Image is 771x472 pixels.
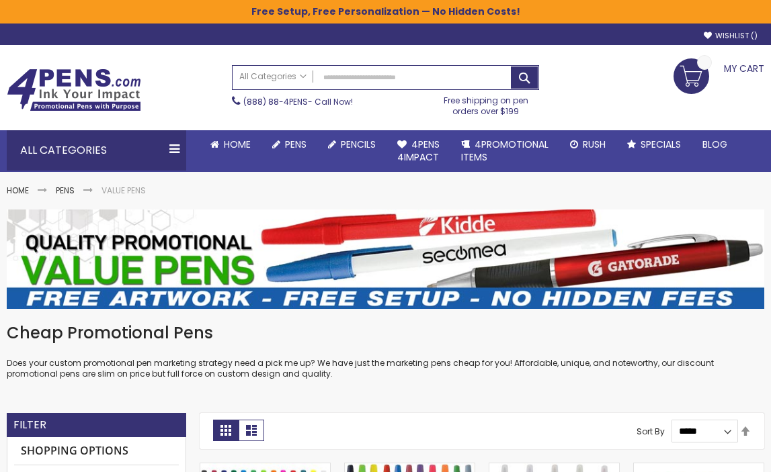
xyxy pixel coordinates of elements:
[7,185,29,196] a: Home
[704,31,758,41] a: Wishlist
[692,130,738,159] a: Blog
[14,437,179,466] strong: Shopping Options
[616,130,692,159] a: Specials
[213,420,239,441] strong: Grid
[559,130,616,159] a: Rush
[7,68,141,111] img: 4Pens Custom Pens and Promotional Products
[239,71,307,82] span: All Categories
[583,138,606,151] span: Rush
[7,322,764,379] div: Does your custom promotional pen marketing strategy need a pick me up? We have just the marketing...
[285,138,307,151] span: Pens
[387,130,450,172] a: 4Pens4impact
[637,425,665,436] label: Sort By
[233,66,313,88] a: All Categories
[450,130,559,172] a: 4PROMOTIONALITEMS
[641,138,681,151] span: Specials
[224,138,251,151] span: Home
[200,130,261,159] a: Home
[243,96,353,107] span: - Call Now!
[397,138,440,164] span: 4Pens 4impact
[432,90,539,117] div: Free shipping on pen orders over $199
[7,130,186,171] div: All Categories
[7,322,764,344] h1: Cheap Promotional Pens
[461,138,549,164] span: 4PROMOTIONAL ITEMS
[341,138,376,151] span: Pencils
[261,130,317,159] a: Pens
[102,185,146,196] strong: Value Pens
[702,138,727,151] span: Blog
[56,185,75,196] a: Pens
[13,418,46,432] strong: Filter
[243,96,308,107] a: (888) 88-4PENS
[317,130,387,159] a: Pencils
[7,209,764,309] img: Value Pens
